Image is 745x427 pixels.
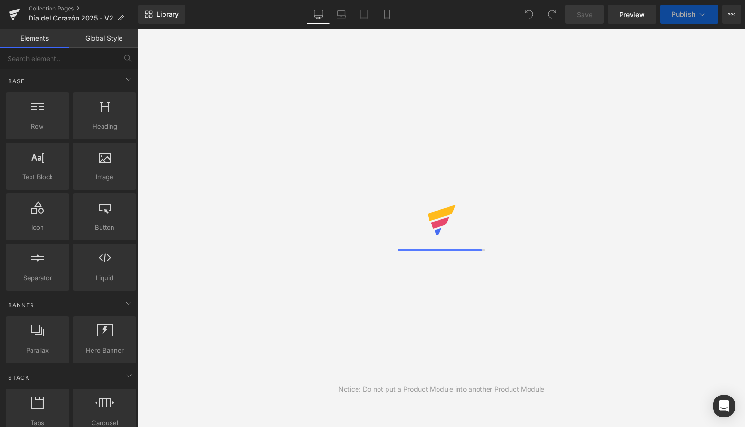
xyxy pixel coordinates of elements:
span: Stack [7,373,31,382]
span: Save [577,10,592,20]
div: Notice: Do not put a Product Module into another Product Module [338,384,544,395]
span: Button [76,223,133,233]
span: Library [156,10,179,19]
span: Hero Banner [76,346,133,356]
span: Base [7,77,26,86]
span: Separator [9,273,66,283]
button: Redo [542,5,561,24]
a: Laptop [330,5,353,24]
span: Publish [672,10,695,18]
span: Parallax [9,346,66,356]
a: Mobile [376,5,398,24]
span: Día del Corazón 2025 - V2 [29,14,113,22]
a: New Library [138,5,185,24]
a: Preview [608,5,656,24]
span: Banner [7,301,35,310]
a: Desktop [307,5,330,24]
span: Liquid [76,273,133,283]
a: Collection Pages [29,5,138,12]
span: Preview [619,10,645,20]
span: Icon [9,223,66,233]
span: Heading [76,122,133,132]
button: More [722,5,741,24]
a: Tablet [353,5,376,24]
span: Text Block [9,172,66,182]
button: Undo [520,5,539,24]
span: Image [76,172,133,182]
button: Publish [660,5,718,24]
div: Open Intercom Messenger [713,395,735,417]
a: Global Style [69,29,138,48]
span: Row [9,122,66,132]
